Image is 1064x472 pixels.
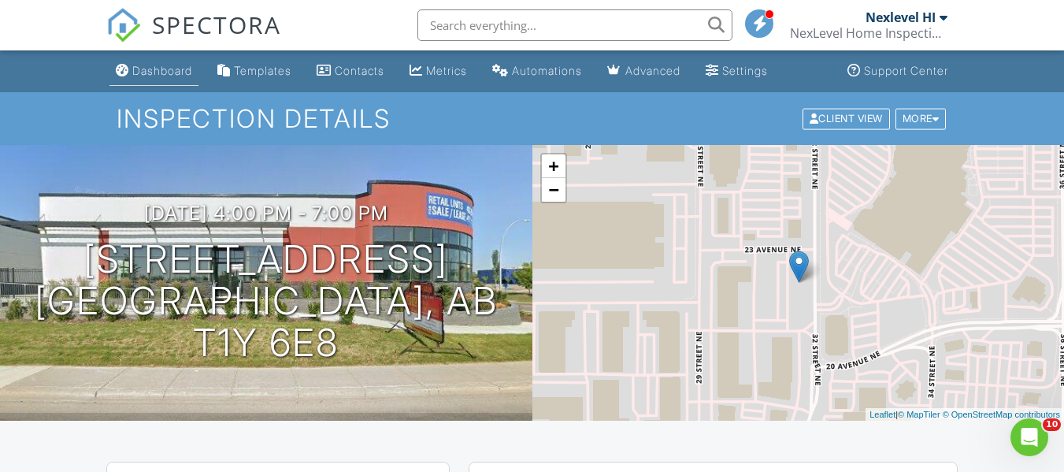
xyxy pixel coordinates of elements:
[841,57,955,86] a: Support Center
[152,8,281,41] span: SPECTORA
[144,203,388,224] h3: [DATE] 4:00 pm - 7:00 pm
[1010,418,1048,456] iframe: Intercom live chat
[801,112,894,124] a: Client View
[601,57,687,86] a: Advanced
[109,57,198,86] a: Dashboard
[943,410,1060,419] a: © OpenStreetMap contributors
[790,25,947,41] div: NexLevel Home Inspections
[310,57,391,86] a: Contacts
[722,64,768,77] div: Settings
[106,8,141,43] img: The Best Home Inspection Software - Spectora
[25,239,507,363] h1: [STREET_ADDRESS] [GEOGRAPHIC_DATA], AB T1Y 6E8
[869,410,895,419] a: Leaflet
[895,108,947,129] div: More
[403,57,473,86] a: Metrics
[625,64,680,77] div: Advanced
[864,64,948,77] div: Support Center
[542,154,565,178] a: Zoom in
[211,57,298,86] a: Templates
[866,9,936,25] div: Nexlevel HI
[512,64,582,77] div: Automations
[335,64,384,77] div: Contacts
[132,64,192,77] div: Dashboard
[234,64,291,77] div: Templates
[426,64,467,77] div: Metrics
[117,105,947,132] h1: Inspection Details
[699,57,774,86] a: Settings
[542,178,565,202] a: Zoom out
[106,21,281,54] a: SPECTORA
[898,410,940,419] a: © MapTiler
[1043,418,1061,431] span: 10
[803,108,890,129] div: Client View
[486,57,588,86] a: Automations (Basic)
[417,9,732,41] input: Search everything...
[866,408,1064,422] div: |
